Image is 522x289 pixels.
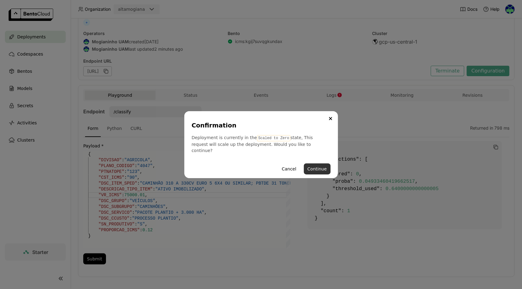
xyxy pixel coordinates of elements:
[278,163,300,174] button: Cancel
[304,163,331,174] button: Continue
[257,135,291,141] code: Scaled to Zero
[327,115,334,122] button: Close
[184,111,338,178] div: dialog
[192,121,328,130] div: Confirmation
[192,135,331,154] div: Deployment is currently in the state, This request will scale up the deployment. Would you like t...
